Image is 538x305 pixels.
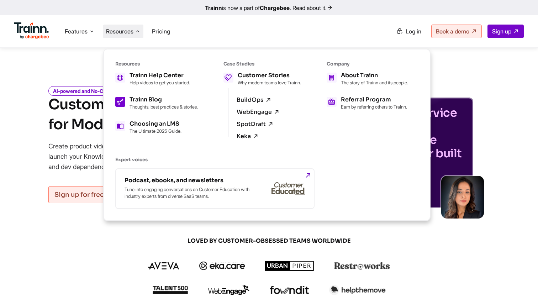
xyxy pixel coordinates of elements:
a: WebEngage [237,109,280,115]
a: Customer Stories Why modern teams love Trainn. [223,73,301,85]
iframe: Chat Widget [502,271,538,305]
h5: About Trainn [341,73,408,78]
h5: Choosing an LMS [130,121,181,127]
p: The story of Trainn and its people. [341,80,408,85]
b: Trainn [205,4,222,11]
a: Sign up for free [48,186,118,203]
a: Choosing an LMS The Ultimate 2025 Guide. [115,121,198,134]
span: Sign up [492,28,511,35]
a: Referral Program Earn by referring others to Trainn. [327,97,408,110]
h6: Company [327,61,408,67]
a: Keka [237,133,259,140]
h6: Expert voices [115,157,408,163]
span: Log in [406,28,421,35]
a: BuildOps [237,97,271,103]
span: LOVED BY CUSTOMER-OBSESSED TEAMS WORLDWIDE [98,237,440,245]
img: webengage logo [208,285,249,295]
img: customer-educated-gray.b42eccd.svg [271,182,305,195]
h5: Customer Stories [238,73,301,78]
img: ekacare logo [199,262,246,270]
span: Book a demo [436,28,469,35]
img: restroworks logo [334,262,390,270]
a: Book a demo [431,25,482,38]
h1: Customer Training Platform for Modern Teams [48,95,242,135]
img: helpthemove logo [329,285,386,295]
p: Why modern teams love Trainn. [238,80,301,85]
h5: Trainn Help Center [130,73,190,78]
a: Sign up [487,25,524,38]
h5: Podcast, ebooks, and newsletters [125,178,253,183]
p: Earn by referring others to Trainn. [341,104,407,110]
img: foundit logo [269,286,309,294]
i: AI-powered and No-Code [48,86,116,96]
span: Resources [106,27,133,35]
p: Help videos to get you started. [130,80,190,85]
img: Trainn Logo [14,22,49,40]
a: About Trainn The story of Trainn and its people. [327,73,408,85]
p: Tune into engaging conversations on Customer Education with industry experts from diverse SaaS te... [125,186,253,200]
img: urbanpiper logo [265,261,314,271]
a: Trainn Help Center Help videos to get you started. [115,73,198,85]
a: Trainn Blog Thoughts, best practices & stories. [115,97,198,110]
p: Thoughts, best practices & stories. [130,104,198,110]
a: Podcast, ebooks, and newsletters Tune into engaging conversations on Customer Education with indu... [115,168,315,209]
img: sabina-buildops.d2e8138.png [441,176,484,219]
b: Chargebee [260,4,290,11]
a: SpotDraft [237,121,274,127]
a: Log in [392,25,426,38]
p: The Ultimate 2025 Guide. [130,128,181,134]
h5: Trainn Blog [130,97,198,102]
h5: Referral Program [341,97,407,102]
img: talent500 logo [152,285,188,294]
span: Features [65,27,88,35]
a: Pricing [152,28,170,35]
h6: Resources [115,61,198,67]
p: Create product videos and step-by-step documentation, and launch your Knowledge Base or Academy —... [48,141,237,172]
h6: Case Studies [223,61,301,67]
img: aveva logo [148,262,179,269]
